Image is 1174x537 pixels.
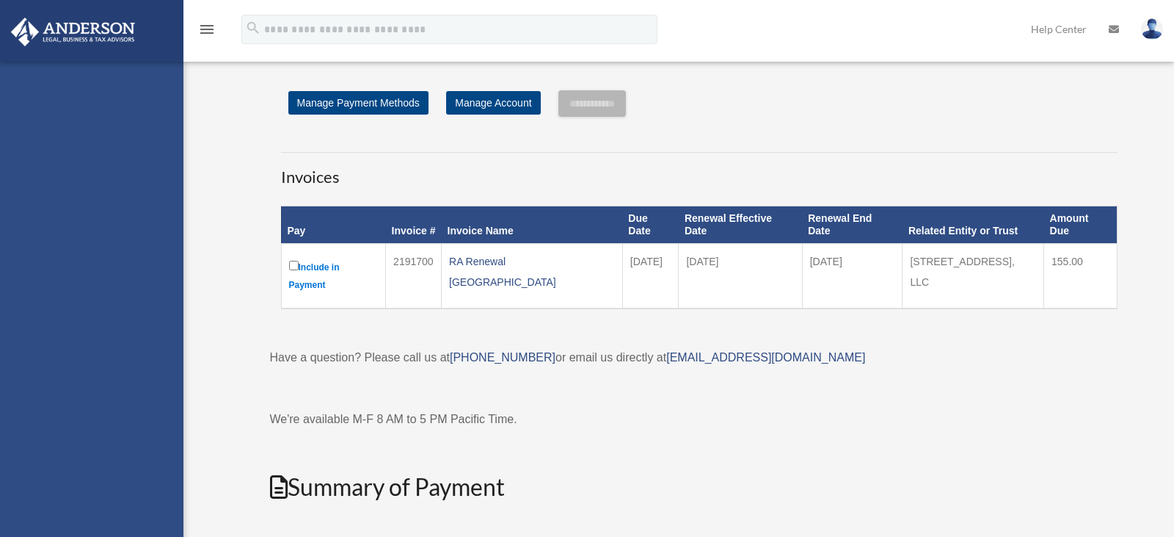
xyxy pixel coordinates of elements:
h3: Invoices [281,152,1118,189]
i: menu [198,21,216,38]
a: Manage Payment Methods [288,91,429,115]
a: [PHONE_NUMBER] [450,351,555,364]
td: [DATE] [802,243,903,309]
td: 155.00 [1044,243,1117,309]
td: 2191700 [386,243,442,309]
a: [EMAIL_ADDRESS][DOMAIN_NAME] [666,351,865,364]
div: RA Renewal [GEOGRAPHIC_DATA] [449,251,615,292]
img: User Pic [1141,18,1163,40]
th: Amount Due [1044,206,1117,244]
th: Related Entity or Trust [903,206,1044,244]
td: [DATE] [679,243,802,309]
th: Renewal End Date [802,206,903,244]
a: menu [198,26,216,38]
input: Include in Payment [289,261,299,270]
th: Invoice Name [442,206,623,244]
p: Have a question? Please call us at or email us directly at [270,347,1129,368]
a: Manage Account [446,91,540,115]
th: Invoice # [386,206,442,244]
th: Due Date [622,206,679,244]
img: Anderson Advisors Platinum Portal [7,18,139,46]
label: Include in Payment [289,258,379,294]
th: Pay [281,206,386,244]
h2: Summary of Payment [270,471,1129,504]
th: Renewal Effective Date [679,206,802,244]
p: We're available M-F 8 AM to 5 PM Pacific Time. [270,409,1129,430]
td: [STREET_ADDRESS], LLC [903,243,1044,309]
td: [DATE] [622,243,679,309]
i: search [245,20,261,36]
